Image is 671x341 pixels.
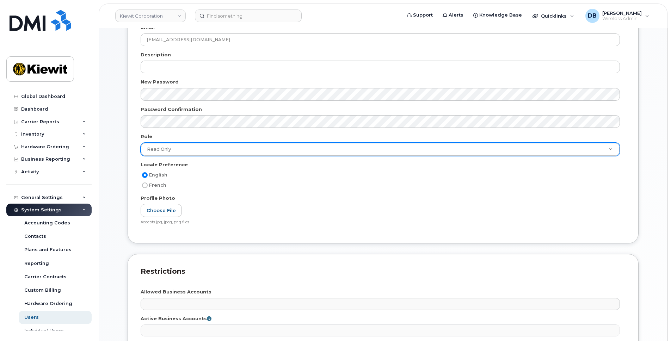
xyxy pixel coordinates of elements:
h3: Restrictions [141,267,626,282]
span: Knowledge Base [479,12,522,19]
label: Choose File [141,204,182,217]
i: Accounts adjusted to view over the interface. If none selected then all information of allowed ac... [207,316,211,321]
input: French [142,182,148,188]
div: Quicklinks [528,9,579,23]
label: Profile Photo [141,195,175,201]
label: Role [141,133,152,140]
span: Alerts [449,12,463,19]
a: Support [402,8,438,22]
label: Description [141,51,171,58]
span: [PERSON_NAME] [602,10,642,16]
span: Wireless Admin [602,16,642,21]
a: Knowledge Base [468,8,527,22]
a: Alerts [438,8,468,22]
label: Password Confirmation [141,106,202,113]
label: Allowed Business Accounts [141,289,211,295]
a: Kiewit Corporation [115,10,186,22]
div: Accepts jpg, jpeg, png files [141,220,620,225]
input: English [142,172,148,178]
label: Active Business Accounts [141,315,211,322]
label: Locale Preference [141,161,188,168]
input: Find something... [195,10,302,22]
span: DB [588,12,597,20]
span: French [149,182,166,188]
span: Quicklinks [541,13,567,19]
a: Read Only [141,143,620,156]
div: Daniel Buffington [580,9,654,23]
iframe: Messenger Launcher [640,310,666,336]
label: New Password [141,79,179,85]
span: English [149,172,167,178]
span: Support [413,12,433,19]
span: Read Only [143,146,171,153]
